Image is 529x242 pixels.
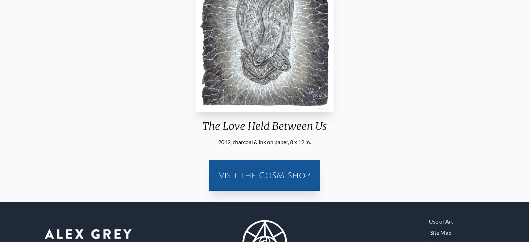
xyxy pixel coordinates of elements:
a: Site Map [430,228,451,237]
a: Use of Art [429,217,453,226]
div: 2012, charcoal & ink on paper, 8 x 12 in. [193,138,336,146]
a: Visit the CoSM Shop [213,164,316,187]
div: The Love Held Between Us [193,120,336,138]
